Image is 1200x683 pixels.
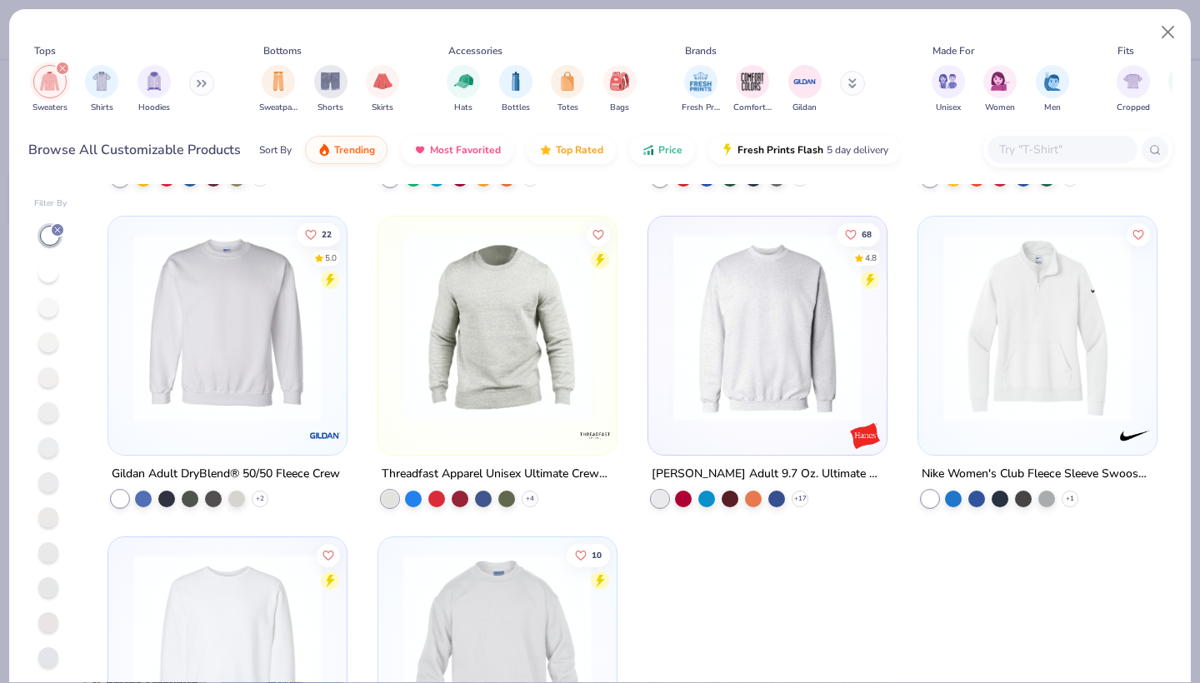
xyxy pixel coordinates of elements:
div: filter for Gildan [788,65,822,114]
span: Bags [610,102,629,114]
div: filter for Men [1036,65,1069,114]
img: Nike logo [1117,418,1151,451]
button: filter button [551,65,584,114]
img: Totes Image [558,72,577,91]
button: filter button [682,65,720,114]
img: Threadfast Apparel logo [578,418,612,451]
span: 22 [322,230,332,238]
span: Unisex [936,102,961,114]
img: b78a68fa-2026-41a9-aae7-f4844d0a4d53 [125,233,330,421]
button: filter button [499,65,532,114]
img: Unisex Image [938,72,957,91]
span: Sweaters [32,102,67,114]
div: filter for Women [983,65,1017,114]
div: Filter By [34,197,67,210]
span: Comfort Colors [733,102,772,114]
div: Accessories [448,43,502,58]
div: filter for Bags [603,65,637,114]
div: Nike Women's Club Fleece Sleeve Swoosh 1/2-Zip [922,463,1153,484]
div: filter for Fresh Prints [682,65,720,114]
span: Fresh Prints Flash [737,143,823,157]
img: Gildan Image [792,69,817,94]
img: TopRated.gif [539,143,552,157]
img: Women Image [991,72,1010,91]
div: filter for Shorts [314,65,347,114]
span: Skirts [372,102,393,114]
span: Totes [557,102,578,114]
div: Gildan Adult DryBlend® 50/50 Fleece Crew [112,463,340,484]
div: Brands [685,43,717,58]
div: filter for Comfort Colors [733,65,772,114]
img: Hanes logo [848,418,882,451]
img: Bottles Image [507,72,525,91]
div: 5.0 [326,252,337,264]
button: Trending [305,136,387,164]
div: Made For [932,43,974,58]
div: filter for Sweatpants [259,65,297,114]
div: filter for Hats [447,65,480,114]
button: filter button [85,65,118,114]
span: Gildan [792,102,817,114]
div: filter for Skirts [366,65,399,114]
img: flash.gif [721,143,734,157]
div: [PERSON_NAME] Adult 9.7 Oz. Ultimate Cotton 90/10 Fleece Crew [652,463,883,484]
img: Men Image [1043,72,1062,91]
span: Men [1044,102,1061,114]
span: Cropped [1117,102,1150,114]
button: filter button [983,65,1017,114]
img: 87bdc3aa-c56e-47d0-9a36-3969266edea7 [395,233,600,421]
span: Hoodies [138,102,170,114]
button: filter button [259,65,297,114]
div: Bottoms [263,43,302,58]
button: filter button [1036,65,1069,114]
span: Top Rated [556,143,603,157]
img: trending.gif [317,143,331,157]
img: Bags Image [610,72,628,91]
button: Like [317,543,341,566]
span: Bottles [502,102,530,114]
span: Shorts [317,102,343,114]
div: Sort By [259,142,292,157]
div: filter for Cropped [1117,65,1150,114]
div: 4.8 [865,252,877,264]
button: Like [837,222,880,246]
img: c54a2bb8-1e6f-4403-9aaa-e6642aa83a35 [665,233,870,421]
div: filter for Sweaters [32,65,67,114]
span: Trending [334,143,375,157]
span: Women [985,102,1015,114]
span: + 2 [256,493,264,503]
div: filter for Bottles [499,65,532,114]
div: Browse All Customizable Products [28,140,241,160]
img: Hats Image [454,72,473,91]
button: Top Rated [527,136,616,164]
button: Like [567,543,610,566]
span: 68 [862,230,872,238]
button: Like [1127,222,1150,246]
button: filter button [603,65,637,114]
span: Price [658,143,682,157]
img: most_fav.gif [413,143,427,157]
img: Skirts Image [373,72,392,91]
span: + 1 [1066,493,1074,503]
button: filter button [314,65,347,114]
div: filter for Totes [551,65,584,114]
div: filter for Shirts [85,65,118,114]
span: Fresh Prints [682,102,720,114]
span: Sweatpants [259,102,297,114]
span: + 17 [793,493,806,503]
button: Fresh Prints Flash5 day delivery [708,136,901,164]
input: Try "T-Shirt" [997,140,1126,159]
img: Gildan logo [308,418,342,451]
img: Comfort Colors Image [740,69,765,94]
img: Cropped Image [1123,72,1142,91]
img: Hoodies Image [145,72,163,91]
button: filter button [788,65,822,114]
div: Tops [34,43,56,58]
button: filter button [447,65,480,114]
button: filter button [137,65,171,114]
button: Close [1152,17,1184,48]
div: Threadfast Apparel Unisex Ultimate Crewneck Sweatshirt [382,463,613,484]
img: Shirts Image [92,72,112,91]
img: Sweatpants Image [269,72,287,91]
button: filter button [1117,65,1150,114]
